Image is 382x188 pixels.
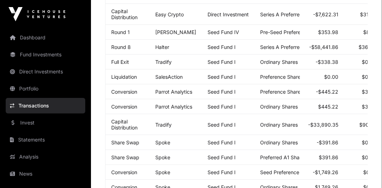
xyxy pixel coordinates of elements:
[208,11,249,17] span: Direct Investment
[111,29,130,35] a: Round 1
[260,11,318,17] span: Series A Preferred Share
[155,89,192,95] a: Parrot Analytics
[300,4,344,25] td: -$7,622.31
[260,74,303,80] span: Preference Shares
[362,59,376,65] span: $0.90
[362,139,376,145] span: $0.43
[208,139,236,145] a: Seed Fund I
[300,114,344,135] td: -$33,890.35
[300,84,344,99] td: -$445.22
[300,25,344,40] td: $353.98
[111,104,137,110] a: Conversion
[6,47,85,62] a: Fund Investments
[300,55,344,70] td: -$338.38
[300,99,344,114] td: $445.22
[300,70,344,84] td: $0.00
[363,29,376,35] span: $8.12
[346,154,382,188] iframe: Chat Widget
[155,59,172,65] a: Tradify
[111,169,137,175] a: Conversion
[6,132,85,148] a: Statements
[260,169,317,175] span: Seed Preference Shares
[6,98,85,114] a: Transactions
[208,104,236,110] a: Seed Fund I
[155,169,170,175] a: Spoke
[155,139,170,145] a: Spoke
[208,59,236,65] a: Seed Fund I
[362,89,376,95] span: $3.49
[260,154,307,160] span: Preferred A1 Shares
[362,74,376,80] span: $0.00
[111,44,131,50] a: Round 8
[6,166,85,182] a: News
[360,11,376,17] span: $31.76
[260,139,298,145] span: Ordinary Shares
[111,8,138,20] a: Capital Distribution
[208,44,236,50] a: Seed Fund I
[111,118,138,131] a: Capital Distribution
[300,150,344,165] td: $391.86
[208,29,239,35] a: Seed Fund IV
[155,104,192,110] a: Parrot Analytics
[155,11,184,17] a: Easy Crypto
[260,44,318,50] span: Series A Preferred Stock
[362,104,376,110] span: $3.49
[9,7,65,21] img: Icehouse Ventures Logo
[6,30,85,45] a: Dashboard
[155,29,196,35] a: [PERSON_NAME]
[111,139,139,145] a: Share Swap
[260,29,327,35] span: Pre-Seed Preference Shares
[260,104,298,110] span: Ordinary Shares
[208,89,236,95] a: Seed Fund I
[208,169,236,175] a: Seed Fund I
[111,59,129,65] a: Full Exit
[6,81,85,96] a: Portfolio
[111,74,137,80] a: Liquidation
[260,89,303,95] span: Preference Shares
[300,135,344,150] td: -$391.86
[6,64,85,79] a: Direct Investments
[155,74,183,80] a: SalesAction
[359,122,376,128] span: $90.55
[208,74,236,80] a: Seed Fund I
[155,44,169,50] a: Halter
[359,44,376,50] span: $36.92
[208,154,236,160] a: Seed Fund I
[260,59,298,65] span: Ordinary Shares
[300,40,344,55] td: -$58,441.86
[155,154,170,160] a: Spoke
[6,115,85,131] a: Invest
[155,122,172,128] a: Tradify
[208,122,236,128] a: Seed Fund I
[6,149,85,165] a: Analysis
[260,122,298,128] span: Ordinary Shares
[111,89,137,95] a: Conversion
[111,154,139,160] a: Share Swap
[300,165,344,180] td: -$1,749.26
